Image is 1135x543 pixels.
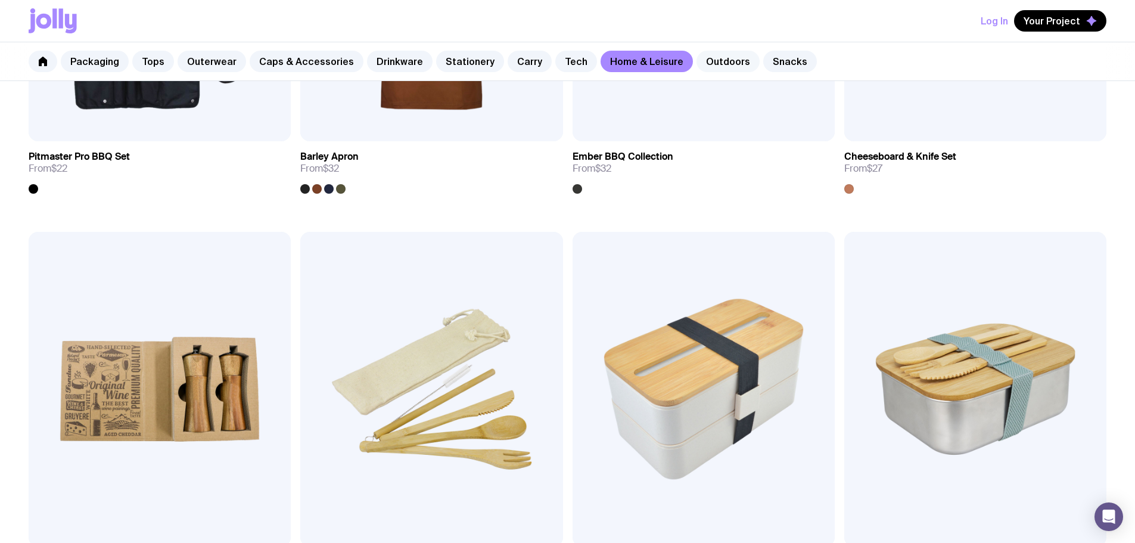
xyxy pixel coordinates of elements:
button: Your Project [1014,10,1106,32]
a: Cheeseboard & Knife SetFrom$27 [844,141,1106,194]
a: Tops [132,51,174,72]
span: $27 [867,162,882,175]
a: Drinkware [367,51,433,72]
a: Pitmaster Pro BBQ SetFrom$22 [29,141,291,194]
a: Outerwear [178,51,246,72]
a: Caps & Accessories [250,51,363,72]
a: Packaging [61,51,129,72]
span: From [300,163,339,175]
a: Outdoors [696,51,760,72]
span: $22 [51,162,67,175]
a: Home & Leisure [601,51,693,72]
span: Your Project [1024,15,1080,27]
h3: Ember BBQ Collection [573,151,673,163]
span: From [844,163,882,175]
span: $32 [595,162,611,175]
h3: Pitmaster Pro BBQ Set [29,151,130,163]
a: Stationery [436,51,504,72]
a: Ember BBQ CollectionFrom$32 [573,141,835,194]
h3: Barley Apron [300,151,359,163]
div: Open Intercom Messenger [1094,502,1123,531]
a: Carry [508,51,552,72]
a: Snacks [763,51,817,72]
h3: Cheeseboard & Knife Set [844,151,956,163]
a: Barley ApronFrom$32 [300,141,562,194]
span: From [573,163,611,175]
span: $32 [323,162,339,175]
button: Log In [981,10,1008,32]
a: Tech [555,51,597,72]
span: From [29,163,67,175]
